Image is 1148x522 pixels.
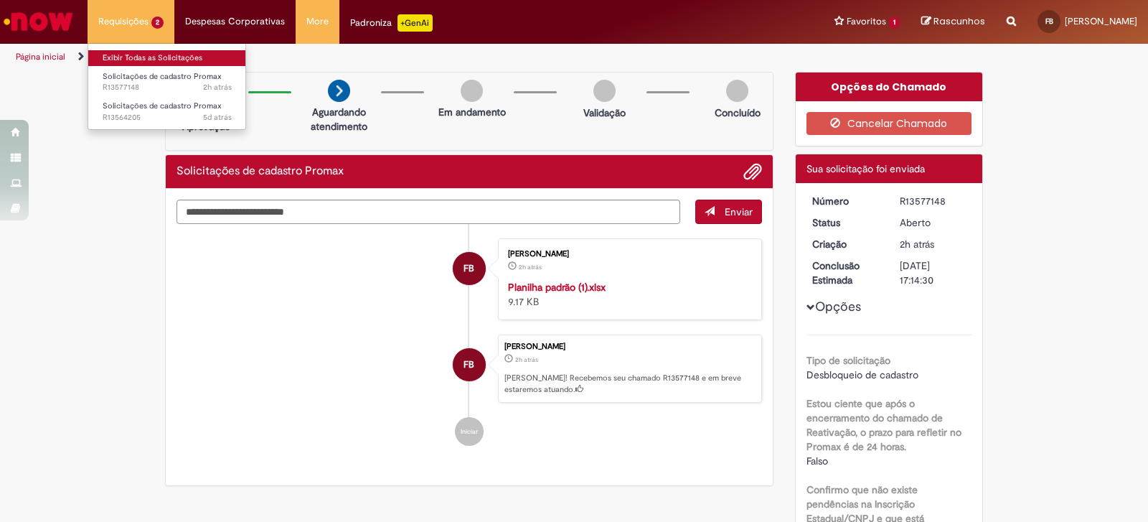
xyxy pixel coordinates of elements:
div: R13577148 [900,194,966,208]
button: Adicionar anexos [743,162,762,181]
p: [PERSON_NAME]! Recebemos seu chamado R13577148 e em breve estaremos atuando. [504,373,754,395]
time: 24/09/2025 16:52:53 [203,112,232,123]
li: Fabiano Braz [177,335,762,404]
span: [PERSON_NAME] [1065,15,1137,27]
img: arrow-next.png [328,80,350,102]
time: 29/09/2025 14:14:23 [515,355,538,364]
span: Despesas Corporativas [185,14,285,29]
span: Sua solicitação foi enviada [806,162,925,175]
span: 2h atrás [203,82,232,93]
p: Validação [583,106,626,120]
img: img-circle-grey.png [593,80,616,102]
a: Página inicial [16,51,65,62]
dt: Status [801,215,890,230]
span: Falso [806,455,828,467]
a: Rascunhos [921,15,985,29]
time: 29/09/2025 14:13:26 [519,263,542,271]
span: Solicitações de cadastro Promax [103,71,222,82]
span: Desbloqueio de cadastro [806,368,918,381]
a: Exibir Todas as Solicitações [88,50,246,66]
span: Favoritos [847,14,886,29]
button: Enviar [695,200,762,224]
a: Planilha padrão (1).xlsx [508,281,606,294]
span: Requisições [98,14,149,29]
time: 29/09/2025 14:14:27 [203,82,232,93]
ul: Trilhas de página [11,44,755,70]
span: More [306,14,329,29]
div: Opções do Chamado [796,73,983,101]
span: 1 [889,17,900,29]
span: Rascunhos [933,14,985,28]
div: Fabiano Braz [453,252,486,285]
span: 5d atrás [203,112,232,123]
span: Solicitações de cadastro Promax [103,101,222,111]
dt: Criação [801,237,890,251]
span: FB [1045,17,1053,26]
img: img-circle-grey.png [461,80,483,102]
div: 9.17 KB [508,280,747,309]
a: Aberto R13577148 : Solicitações de cadastro Promax [88,69,246,95]
div: [PERSON_NAME] [508,250,747,258]
h2: Solicitações de cadastro Promax Histórico de tíquete [177,165,344,178]
b: Tipo de solicitação [806,354,890,367]
img: img-circle-grey.png [726,80,748,102]
a: Aberto R13564205 : Solicitações de cadastro Promax [88,98,246,125]
span: 2h atrás [519,263,542,271]
div: Fabiano Braz [453,348,486,381]
span: R13577148 [103,82,232,93]
dt: Conclusão Estimada [801,258,890,287]
span: 2h atrás [900,238,934,251]
div: Aberto [900,215,966,230]
time: 29/09/2025 14:14:23 [900,238,934,251]
dt: Número [801,194,890,208]
span: FB [464,251,474,286]
p: +GenAi [397,14,433,32]
div: [PERSON_NAME] [504,342,754,351]
div: Padroniza [350,14,433,32]
span: 2 [151,17,164,29]
span: Enviar [725,205,753,218]
p: Aguardando atendimento [304,105,374,134]
span: FB [464,348,474,382]
div: 29/09/2025 14:14:23 [900,237,966,251]
span: 2h atrás [515,355,538,364]
ul: Histórico de tíquete [177,224,762,461]
b: Estou ciente que após o encerramento do chamado de Reativação, o prazo para refletir no Promax é ... [806,397,961,453]
span: R13564205 [103,112,232,123]
div: [DATE] 17:14:30 [900,258,966,287]
p: Em andamento [438,105,506,119]
ul: Requisições [88,43,246,130]
p: Concluído [715,106,761,120]
button: Cancelar Chamado [806,112,972,135]
textarea: Digite sua mensagem aqui... [177,200,680,224]
img: ServiceNow [1,7,75,36]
